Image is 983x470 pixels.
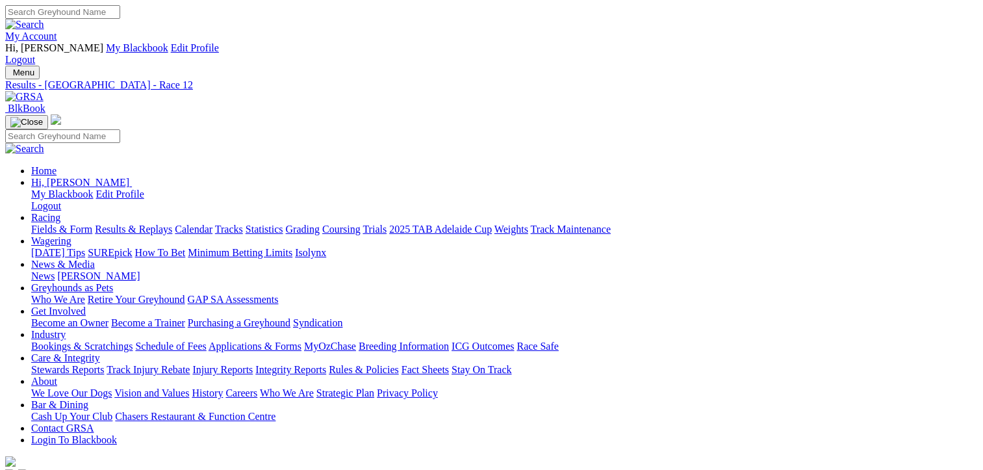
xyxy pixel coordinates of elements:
a: Contact GRSA [31,423,94,434]
a: Results - [GEOGRAPHIC_DATA] - Race 12 [5,79,978,91]
a: 2025 TAB Adelaide Cup [389,224,492,235]
div: Get Involved [31,317,978,329]
a: Stewards Reports [31,364,104,375]
a: Tracks [215,224,243,235]
a: Vision and Values [114,387,189,398]
a: MyOzChase [304,341,356,352]
a: [PERSON_NAME] [57,270,140,281]
a: Racing [31,212,60,223]
a: Statistics [246,224,283,235]
a: Fact Sheets [402,364,449,375]
a: Become an Owner [31,317,109,328]
a: GAP SA Assessments [188,294,279,305]
a: My Blackbook [31,189,94,200]
a: Strategic Plan [316,387,374,398]
a: Schedule of Fees [135,341,206,352]
span: BlkBook [8,103,45,114]
a: Grading [286,224,320,235]
a: News [31,270,55,281]
div: My Account [5,42,978,66]
a: Greyhounds as Pets [31,282,113,293]
a: Edit Profile [171,42,219,53]
div: Industry [31,341,978,352]
a: Breeding Information [359,341,449,352]
a: Fields & Form [31,224,92,235]
span: Menu [13,68,34,77]
a: Wagering [31,235,71,246]
a: Become a Trainer [111,317,185,328]
div: Greyhounds as Pets [31,294,978,306]
div: Hi, [PERSON_NAME] [31,189,978,212]
a: Careers [225,387,257,398]
a: Care & Integrity [31,352,100,363]
a: Purchasing a Greyhound [188,317,290,328]
a: Home [31,165,57,176]
span: Hi, [PERSON_NAME] [31,177,129,188]
a: Race Safe [517,341,558,352]
a: Who We Are [260,387,314,398]
input: Search [5,129,120,143]
button: Toggle navigation [5,66,40,79]
div: About [31,387,978,399]
a: Calendar [175,224,212,235]
a: Logout [5,54,35,65]
button: Toggle navigation [5,115,48,129]
div: Wagering [31,247,978,259]
a: Industry [31,329,66,340]
a: My Blackbook [106,42,168,53]
a: Syndication [293,317,342,328]
div: Bar & Dining [31,411,978,423]
a: SUREpick [88,247,132,258]
a: Isolynx [295,247,326,258]
a: [DATE] Tips [31,247,85,258]
img: logo-grsa-white.png [51,114,61,125]
img: Search [5,143,44,155]
a: About [31,376,57,387]
a: BlkBook [5,103,45,114]
a: History [192,387,223,398]
a: My Account [5,31,57,42]
div: Care & Integrity [31,364,978,376]
img: Close [10,117,43,127]
img: GRSA [5,91,44,103]
a: Get Involved [31,306,86,317]
span: Hi, [PERSON_NAME] [5,42,103,53]
a: Bar & Dining [31,399,88,410]
div: Racing [31,224,978,235]
a: Stay On Track [452,364,511,375]
a: Integrity Reports [255,364,326,375]
a: We Love Our Dogs [31,387,112,398]
a: Track Injury Rebate [107,364,190,375]
a: Trials [363,224,387,235]
a: How To Bet [135,247,186,258]
a: Applications & Forms [209,341,301,352]
a: Logout [31,200,61,211]
a: Hi, [PERSON_NAME] [31,177,132,188]
a: News & Media [31,259,95,270]
a: Results & Replays [95,224,172,235]
a: ICG Outcomes [452,341,514,352]
a: Login To Blackbook [31,434,117,445]
img: Search [5,19,44,31]
a: Who We Are [31,294,85,305]
img: logo-grsa-white.png [5,456,16,467]
a: Minimum Betting Limits [188,247,292,258]
a: Retire Your Greyhound [88,294,185,305]
a: Weights [494,224,528,235]
a: Rules & Policies [329,364,399,375]
a: Edit Profile [96,189,144,200]
div: News & Media [31,270,978,282]
a: Cash Up Your Club [31,411,112,422]
a: Bookings & Scratchings [31,341,133,352]
input: Search [5,5,120,19]
a: Injury Reports [192,364,253,375]
a: Privacy Policy [377,387,438,398]
a: Track Maintenance [531,224,611,235]
a: Coursing [322,224,361,235]
a: Chasers Restaurant & Function Centre [115,411,275,422]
